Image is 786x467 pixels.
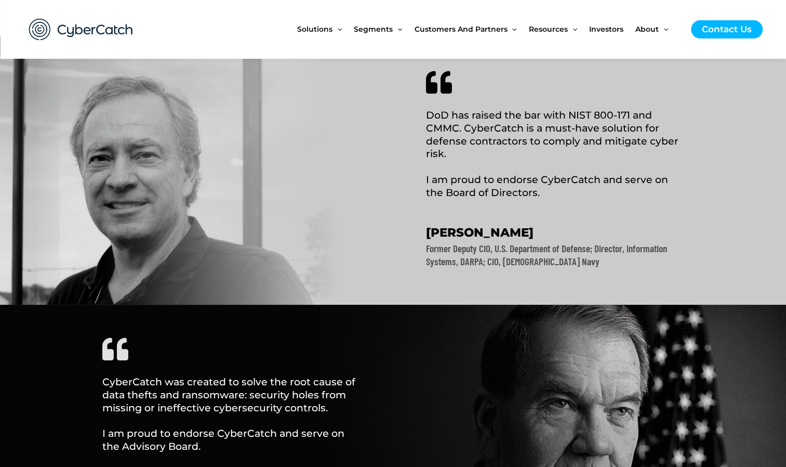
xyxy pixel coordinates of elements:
[393,7,402,51] span: Menu Toggle
[414,7,507,51] span: Customers and Partners
[354,7,393,51] span: Segments
[659,7,668,51] span: Menu Toggle
[635,7,659,51] span: About
[425,225,682,241] h2: [PERSON_NAME]
[507,7,516,51] span: Menu Toggle
[297,7,681,51] nav: Site Navigation: New Main Menu
[425,109,682,199] h2: DoD has raised the bar with NIST 800-171 and CMMC. CyberCatch is a must-have solution for defense...
[102,376,358,453] h2: CyberCatch was created to solve the root cause of data thefts and ransomware: security holes from...
[529,7,568,51] span: Resources
[332,7,342,51] span: Menu Toggle
[691,20,763,38] a: Contact Us
[19,8,143,51] img: CyberCatch
[568,7,577,51] span: Menu Toggle
[589,7,635,51] a: Investors
[589,7,623,51] span: Investors
[425,242,682,268] h2: Former Deputy CIO, U.S. Department of Defense; Director, Information Systems, DARPA; CIO, [DEMOGR...
[297,7,332,51] span: Solutions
